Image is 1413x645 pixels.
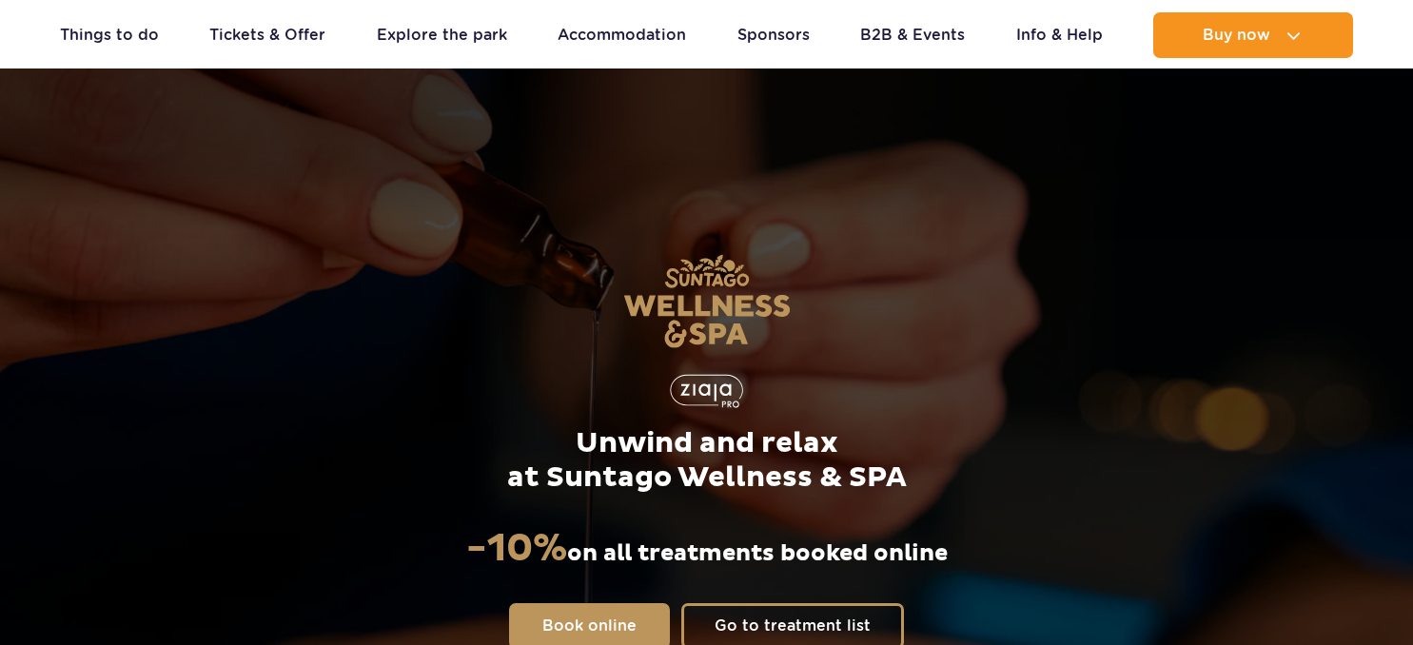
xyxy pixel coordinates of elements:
[507,426,907,495] p: Unwind and relax at Suntago Wellness & SPA
[377,12,507,58] a: Explore the park
[1203,27,1270,44] span: Buy now
[1153,12,1353,58] button: Buy now
[737,12,810,58] a: Sponsors
[209,12,325,58] a: Tickets & Offer
[542,618,637,634] span: Book online
[466,525,567,573] strong: -10%
[623,254,791,348] img: Suntago Wellness & SPA
[1016,12,1103,58] a: Info & Help
[715,618,871,634] span: Go to treatment list
[860,12,965,58] a: B2B & Events
[60,12,159,58] a: Things to do
[558,12,686,58] a: Accommodation
[466,525,948,573] p: on all treatments booked online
